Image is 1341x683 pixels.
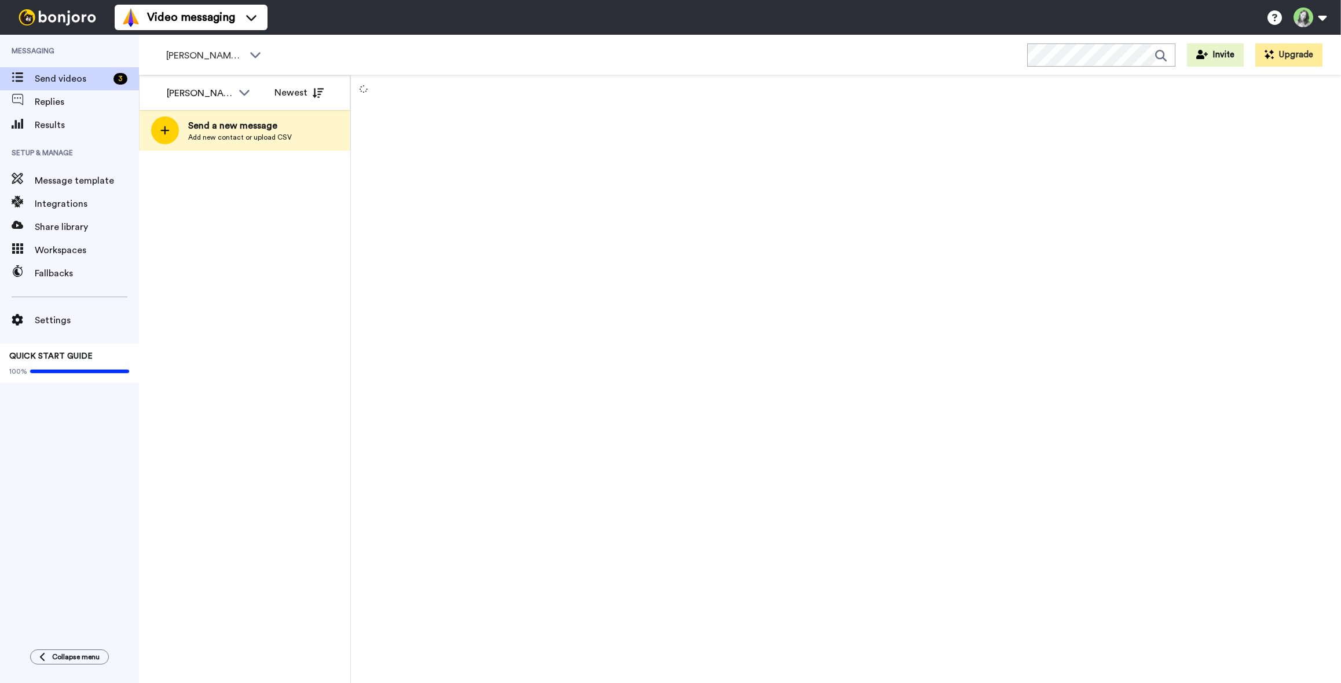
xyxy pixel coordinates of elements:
[9,352,93,360] span: QUICK START GUIDE
[35,118,139,132] span: Results
[9,367,27,376] span: 100%
[35,174,139,188] span: Message template
[188,133,292,142] span: Add new contact or upload CSV
[35,220,139,234] span: Share library
[147,9,235,25] span: Video messaging
[1187,43,1244,67] button: Invite
[35,95,139,109] span: Replies
[188,119,292,133] span: Send a new message
[35,72,109,86] span: Send videos
[35,266,139,280] span: Fallbacks
[35,243,139,257] span: Workspaces
[35,197,139,211] span: Integrations
[14,9,101,25] img: bj-logo-header-white.svg
[52,652,100,662] span: Collapse menu
[167,86,233,100] div: [PERSON_NAME]
[30,649,109,664] button: Collapse menu
[166,49,244,63] span: [PERSON_NAME] - General
[122,8,140,27] img: vm-color.svg
[1255,43,1322,67] button: Upgrade
[266,81,332,104] button: Newest
[35,313,139,327] span: Settings
[113,73,127,85] div: 3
